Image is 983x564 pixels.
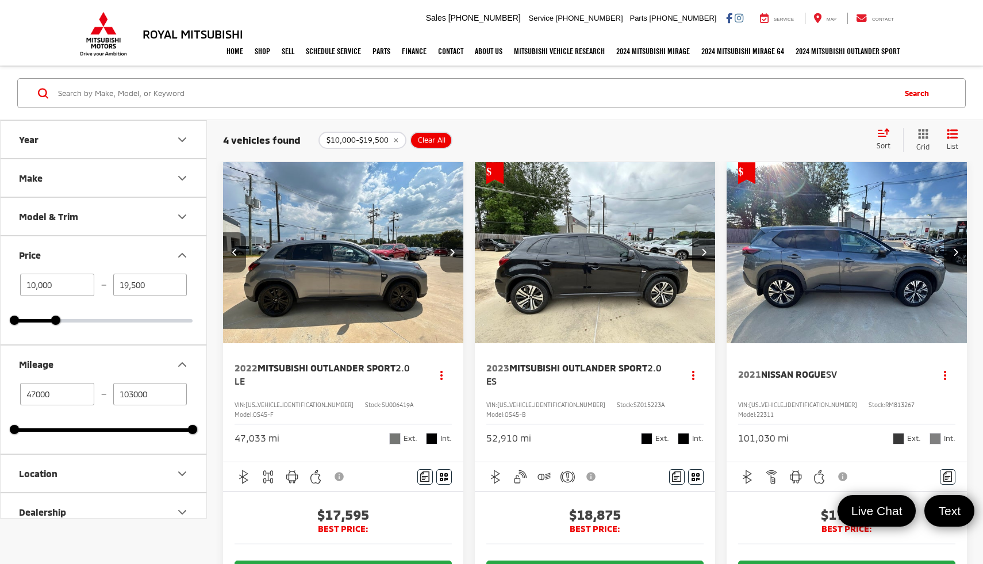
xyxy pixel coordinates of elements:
span: BEST PRICE: [235,523,452,535]
a: 2022 Mitsubishi Outlander Sport 2.0 LE2022 Mitsubishi Outlander Sport 2.0 LE2022 Mitsubishi Outla... [222,162,464,343]
a: 2024 Mitsubishi Mirage G4 [696,37,790,66]
img: Apple CarPlay [812,470,827,484]
span: $10,000-$19,500 [327,136,389,145]
div: Model & Trim [175,210,189,224]
span: Parts [629,14,647,22]
span: Get Price Drop Alert [486,162,504,184]
a: Service [751,13,802,24]
a: Mitsubishi Vehicle Research [508,37,610,66]
span: BEST PRICE: [738,523,955,535]
span: dropdown dots [440,370,443,379]
button: Actions [684,365,704,385]
img: Android Auto [789,470,803,484]
div: 2022 Mitsubishi Outlander Sport 2.0 LE 0 [222,162,464,343]
span: Model: [738,411,757,418]
img: Android Auto [285,470,299,484]
button: PricePrice [1,236,208,274]
button: Window Sticker [688,469,704,485]
a: Finance [396,37,432,66]
span: $17,595 [235,506,452,523]
h3: Royal Mitsubishi [143,28,243,40]
span: [PHONE_NUMBER] [649,14,716,22]
input: maximum [113,383,187,405]
button: Actions [935,365,955,385]
button: YearYear [1,121,208,158]
a: 2023Mitsubishi Outlander Sport2.0 ES [486,362,672,387]
span: dropdown dots [692,370,694,379]
span: — [98,280,110,290]
img: Bluetooth® [489,470,503,484]
img: 2023 Mitsubishi Outlander Sport 2.0 ES [474,162,716,344]
span: Int. [944,433,955,444]
span: OS45-B [505,411,525,418]
span: 2.0 ES [486,362,662,386]
div: Location [175,467,189,481]
img: Bluetooth® [740,470,755,484]
span: VIN: [738,401,749,408]
button: Previous image [223,232,246,273]
span: Text [932,503,966,519]
div: Location [19,468,57,479]
i: Window Sticker [692,472,700,481]
button: Comments [940,469,955,485]
span: Int. [692,433,704,444]
div: Dealership [175,505,189,519]
button: LocationLocation [1,455,208,492]
a: Home [221,37,249,66]
button: Comments [417,469,433,485]
span: RM813267 [885,401,915,408]
span: [US_VEHICLE_IDENTIFICATION_NUMBER] [497,401,605,408]
a: 2024 Mitsubishi Outlander SPORT [790,37,905,66]
button: DealershipDealership [1,493,208,531]
a: 2024 Mitsubishi Mirage [610,37,696,66]
span: Mitsubishi Outlander Sport [509,362,647,373]
span: Get Price Drop Alert [738,162,755,184]
a: Live Chat [838,495,916,527]
span: 2022 [235,362,258,373]
button: MileageMileage [1,346,208,383]
img: Automatic High Beams [537,470,551,484]
span: Sales [426,13,446,22]
a: Schedule Service: Opens in a new tab [300,37,367,66]
img: Emergency Brake Assist [560,470,575,484]
button: Search [893,79,946,108]
img: Comments [672,471,681,481]
button: Next image [440,232,463,273]
a: Contact [847,13,903,24]
img: Keyless Entry [513,470,527,484]
span: [US_VEHICLE_IDENTIFICATION_NUMBER] [245,401,354,408]
span: Live Chat [846,503,908,519]
a: Text [924,495,974,527]
div: Dealership [19,507,66,517]
img: 2021 Nissan Rogue SV [726,162,968,344]
input: minimum [20,383,94,405]
div: Mileage [175,358,189,371]
img: Comments [420,471,429,481]
a: About Us [469,37,508,66]
span: [PHONE_NUMBER] [556,14,623,22]
span: Gun Metallic [893,433,904,444]
span: Ext. [655,433,669,444]
button: Comments [669,469,685,485]
a: Contact [432,37,469,66]
a: 2023 Mitsubishi Outlander Sport 2.0 ES2023 Mitsubishi Outlander Sport 2.0 ES2023 Mitsubishi Outla... [474,162,716,343]
input: Search by Make, Model, or Keyword [57,79,893,107]
img: 4WD/AWD [261,470,275,484]
span: Charcoal [930,433,941,444]
button: Model & TrimModel & Trim [1,198,208,235]
input: minimum Buy price [20,274,94,296]
button: Grid View [903,128,938,152]
div: 101,030 mi [738,432,789,445]
span: SZ015223A [633,401,665,408]
span: dropdown dots [944,370,946,379]
span: OS45-F [253,411,274,418]
button: Clear All [410,132,452,149]
span: Service [529,14,554,22]
span: $18,875 [486,506,704,523]
span: Model: [486,411,505,418]
span: [PHONE_NUMBER] [448,13,521,22]
span: Int. [440,433,452,444]
span: List [947,141,958,151]
div: Model & Trim [19,211,78,222]
div: Mileage [19,359,53,370]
